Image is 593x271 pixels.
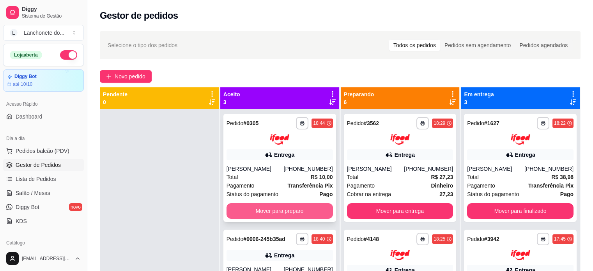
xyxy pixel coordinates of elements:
p: Aceito [223,90,240,98]
span: Pedido [467,120,484,126]
strong: # 0305 [243,120,258,126]
span: Novo pedido [115,72,145,81]
button: Alterar Status [60,50,77,60]
p: Preparando [344,90,374,98]
span: Lista de Pedidos [16,175,56,183]
span: plus [106,74,112,79]
div: Entrega [515,151,535,159]
strong: Pago [560,191,574,197]
strong: # 1627 [484,120,499,126]
img: ifood [390,134,410,145]
button: Select a team [3,25,84,41]
a: Salão / Mesas [3,187,84,199]
strong: Transferência Pix [288,182,333,189]
div: [PHONE_NUMBER] [283,165,333,173]
span: Pedidos balcão (PDV) [16,147,69,155]
span: Diggy Bot [16,203,39,211]
div: 18:40 [313,236,325,242]
div: 18:44 [313,120,325,126]
span: KDS [16,217,27,225]
div: [PHONE_NUMBER] [524,165,574,173]
span: Pedido [347,120,364,126]
span: Pagamento [227,181,255,190]
span: Pedido [227,120,244,126]
span: Salão / Mesas [16,189,50,197]
div: Acesso Rápido [3,98,84,110]
div: [PHONE_NUMBER] [404,165,453,173]
div: Loja aberta [10,51,42,59]
span: Pedido [227,236,244,242]
strong: Transferência Pix [528,182,574,189]
a: Lista de Pedidos [3,173,84,185]
span: Pedido [467,236,484,242]
strong: 27,23 [439,191,453,197]
button: Pedidos balcão (PDV) [3,145,84,157]
img: ifood [511,250,530,260]
div: 18:22 [554,120,566,126]
div: Entrega [274,252,294,259]
span: Status do pagamento [467,190,519,198]
strong: # 3562 [364,120,379,126]
div: Lanchonete do ... [24,29,64,37]
a: Diggy Botnovo [3,201,84,213]
p: 3 [223,98,240,106]
a: KDS [3,215,84,227]
strong: R$ 38,98 [551,174,574,180]
a: Diggy Botaté 10/10 [3,69,84,92]
strong: R$ 27,23 [431,174,453,180]
div: Dia a dia [3,132,84,145]
article: até 10/10 [13,81,32,87]
p: Em entrega [464,90,494,98]
a: DiggySistema de Gestão [3,3,84,22]
div: Pedidos sem agendamento [440,40,515,51]
div: Pedidos agendados [515,40,572,51]
span: Sistema de Gestão [22,13,81,19]
button: Mover para entrega [347,203,453,219]
button: [EMAIL_ADDRESS][DOMAIN_NAME] [3,249,84,268]
img: ifood [511,134,530,145]
h2: Gestor de pedidos [100,9,178,22]
span: Diggy [22,6,81,13]
span: Total [347,173,359,181]
span: Pagamento [467,181,495,190]
div: 17:45 [554,236,566,242]
div: Todos os pedidos [389,40,440,51]
div: Entrega [395,151,415,159]
span: Pedido [347,236,364,242]
span: Selecione o tipo dos pedidos [108,41,177,50]
strong: # 3942 [484,236,499,242]
span: L [10,29,18,37]
div: [PERSON_NAME] [347,165,404,173]
button: Mover para finalizado [467,203,574,219]
button: Novo pedido [100,70,152,83]
span: Cobrar na entrega [347,190,391,198]
strong: Pago [319,191,333,197]
div: Entrega [274,151,294,159]
div: Catálogo [3,237,84,249]
div: [PERSON_NAME] [227,165,284,173]
strong: # 0006-245b35ad [243,236,285,242]
span: Gestor de Pedidos [16,161,61,169]
p: Pendente [103,90,127,98]
span: Total [227,173,238,181]
div: [PERSON_NAME] [467,165,524,173]
span: Pagamento [347,181,375,190]
strong: Dinheiro [431,182,453,189]
p: 3 [464,98,494,106]
a: Gestor de Pedidos [3,159,84,171]
strong: # 4148 [364,236,379,242]
button: Mover para preparo [227,203,333,219]
span: [EMAIL_ADDRESS][DOMAIN_NAME] [22,255,71,262]
p: 0 [103,98,127,106]
img: ifood [270,134,289,145]
p: 6 [344,98,374,106]
div: 18:29 [434,120,445,126]
img: ifood [390,250,410,260]
article: Diggy Bot [14,74,37,80]
span: Total [467,173,479,181]
span: Dashboard [16,113,42,120]
span: Status do pagamento [227,190,278,198]
div: 18:25 [434,236,445,242]
strong: R$ 10,00 [311,174,333,180]
a: Dashboard [3,110,84,123]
